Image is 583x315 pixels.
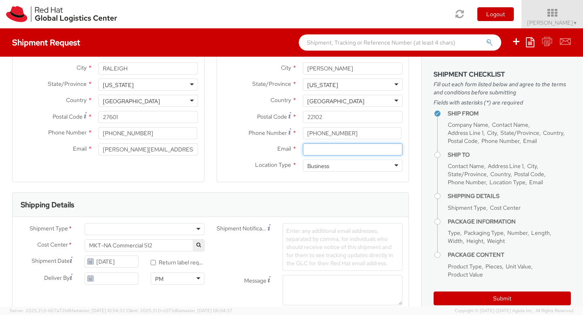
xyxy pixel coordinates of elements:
span: Phone Number [448,179,486,186]
span: Postal Code [53,113,83,120]
span: State/Province [500,129,539,136]
span: Location Type [489,179,526,186]
span: City [487,129,497,136]
span: Length [531,229,550,236]
span: Postal Code [514,170,544,178]
span: Width [448,237,463,245]
span: Shipment Type [30,224,68,234]
span: Phone Number [481,137,519,145]
span: Postal Code [448,137,478,145]
span: [PERSON_NAME] [527,19,578,26]
span: City [77,64,87,71]
span: Number [507,229,528,236]
div: PM [155,275,164,283]
span: Pieces [485,263,502,270]
h3: Shipment Checklist [434,71,571,78]
span: Packaging Type [464,229,504,236]
span: Height [466,237,483,245]
span: Phone Number [249,129,287,136]
span: Server: 2025.21.0-667a72bf6fa [10,308,125,313]
div: Business [307,162,329,170]
span: State/Province [48,80,87,87]
h4: Package Information [448,219,571,225]
span: State/Province [252,80,291,87]
span: Cost Center [37,241,68,250]
span: Country [66,96,87,104]
span: master, [DATE] 10:54:32 [76,308,125,313]
h4: Package Content [448,252,571,258]
h4: Ship To [448,152,571,158]
span: Email [529,179,543,186]
span: Shipment Date [32,257,70,265]
img: rh-logistics-00dfa346123c4ec078e1.svg [6,6,117,22]
button: Logout [477,7,514,21]
h4: Shipment Request [12,38,80,47]
label: Return label required [151,257,204,266]
div: [GEOGRAPHIC_DATA] [307,97,364,105]
div: [GEOGRAPHIC_DATA] [103,97,160,105]
span: Fill out each form listed below and agree to the terms and conditions before submitting [434,80,571,96]
span: Shipment Type [448,204,486,211]
span: Address Line 1 [488,162,523,170]
input: Return label required [151,260,156,265]
button: Submit [434,292,571,305]
h3: Shipping Details [21,201,74,209]
div: [US_STATE] [103,81,134,89]
span: Message [244,277,266,284]
div: [US_STATE] [307,81,338,89]
span: master, [DATE] 08:04:37 [181,308,232,313]
h4: Shipping Details [448,193,571,199]
span: Country [490,170,511,178]
span: MKT-NA Commercial 512 [89,242,200,249]
span: Company Name [448,121,488,128]
span: Weight [487,237,505,245]
span: Client: 2025.21.0-c073d8a [126,308,232,313]
span: Address Line 1 [448,129,483,136]
span: City [281,64,291,71]
span: Unit Value [506,263,531,270]
span: Product Value [448,271,483,278]
span: Product Type [448,263,482,270]
span: Copyright © [DATE]-[DATE] Agistix Inc., All Rights Reserved [455,308,573,314]
span: Fields with asterisks (*) are required [434,98,571,106]
span: Postal Code [257,113,287,120]
span: Cost Center [490,204,521,211]
span: Contact Name [492,121,528,128]
input: Shipment, Tracking or Reference Number (at least 4 chars) [299,34,501,51]
span: Shipment Notification [217,224,268,233]
span: Phone Number [48,129,87,136]
span: Location Type [255,161,291,168]
span: Deliver By [44,274,70,282]
span: Email [277,145,291,152]
h4: Ship From [448,111,571,117]
span: City [527,162,537,170]
span: Enter any additional email addresses, separated by comma, for individuals who should receive noti... [286,227,393,267]
span: State/Province [448,170,487,178]
span: ▼ [573,20,578,26]
span: Email [73,145,87,152]
span: Type [448,229,460,236]
span: Country [270,96,291,104]
span: Country [543,129,563,136]
span: MKT-NA Commercial 512 [85,239,204,251]
span: Contact Name [448,162,484,170]
span: Email [523,137,537,145]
